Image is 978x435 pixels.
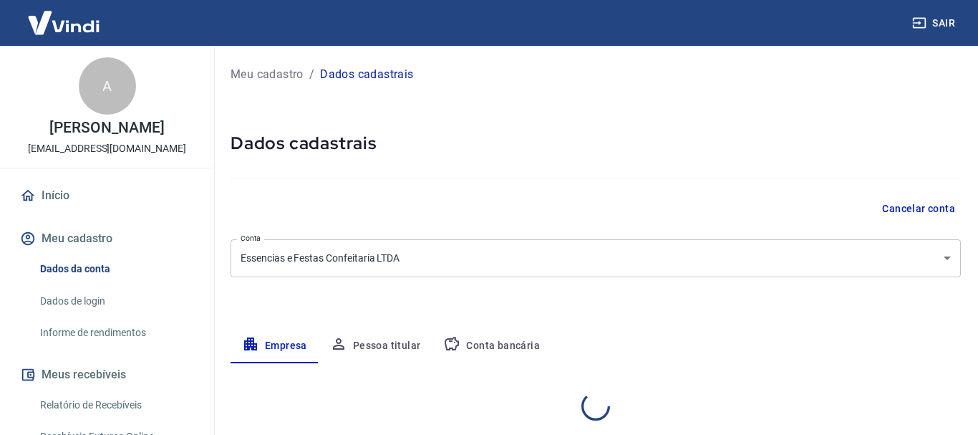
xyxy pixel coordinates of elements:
[34,391,197,420] a: Relatório de Recebíveis
[34,318,197,348] a: Informe de rendimentos
[320,66,413,83] p: Dados cadastrais
[34,254,197,284] a: Dados da conta
[17,359,197,391] button: Meus recebíveis
[432,329,551,363] button: Conta bancária
[17,223,197,254] button: Meu cadastro
[231,329,319,363] button: Empresa
[79,57,136,115] div: A
[17,180,197,211] a: Início
[231,132,961,155] h5: Dados cadastrais
[909,10,961,37] button: Sair
[34,287,197,316] a: Dados de login
[28,141,186,156] p: [EMAIL_ADDRESS][DOMAIN_NAME]
[309,66,314,83] p: /
[49,120,164,135] p: [PERSON_NAME]
[319,329,432,363] button: Pessoa titular
[241,233,261,244] label: Conta
[876,196,961,222] button: Cancelar conta
[17,1,110,44] img: Vindi
[231,66,304,83] a: Meu cadastro
[231,239,961,277] div: Essencias e Festas Confeitaria LTDA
